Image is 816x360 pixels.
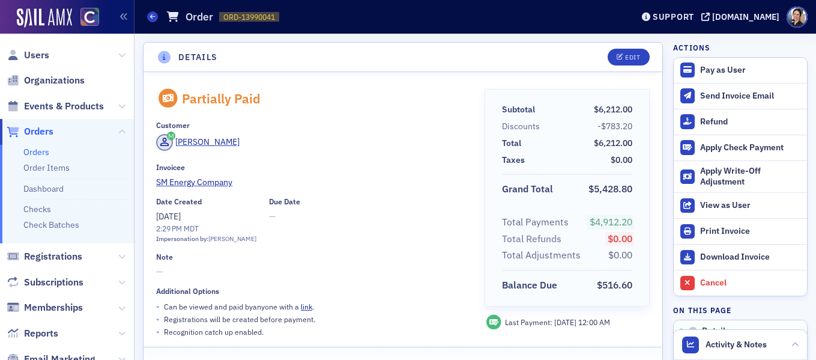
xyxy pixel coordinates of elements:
[156,326,160,338] span: •
[156,234,208,243] span: Impersonation by:
[787,7,808,28] span: Profile
[175,136,240,148] div: [PERSON_NAME]
[505,317,610,328] div: Last Payment:
[502,120,540,133] div: Discounts
[674,109,807,135] button: Refund
[700,252,801,263] div: Download Invoice
[674,192,807,218] button: View as User
[223,12,275,22] span: ORD-13990041
[554,317,578,327] span: [DATE]
[164,314,315,325] p: Registrations will be created before payment.
[24,276,83,289] span: Subscriptions
[208,234,256,244] div: [PERSON_NAME]
[673,305,808,316] h4: On this page
[712,11,779,22] div: [DOMAIN_NAME]
[608,49,649,66] button: Edit
[611,154,632,165] span: $0.00
[156,266,468,278] span: —
[702,326,730,337] span: Details
[700,278,801,288] div: Cancel
[156,211,181,222] span: [DATE]
[608,249,632,261] span: $0.00
[502,232,561,246] div: Total Refunds
[156,197,202,206] div: Date Created
[24,74,85,87] span: Organizations
[24,301,83,314] span: Memberships
[594,138,632,148] span: $6,212.00
[701,13,784,21] button: [DOMAIN_NAME]
[7,250,82,263] a: Registrations
[7,276,83,289] a: Subscriptions
[625,54,640,61] div: Edit
[674,135,807,160] button: Apply Check Payment
[156,134,240,151] a: [PERSON_NAME]
[673,42,710,53] h4: Actions
[706,338,767,351] span: Activity & Notes
[182,91,261,106] div: Partially Paid
[653,11,694,22] div: Support
[7,100,104,113] a: Events & Products
[674,160,807,193] button: Apply Write-Off Adjustment
[502,248,585,263] span: Total Adjustments
[502,215,573,230] span: Total Payments
[7,49,49,62] a: Users
[608,233,632,245] span: $0.00
[502,248,581,263] div: Total Adjustments
[186,10,213,24] h1: Order
[502,103,535,116] div: Subtotal
[156,176,468,189] a: SM Energy Company
[23,219,79,230] a: Check Batches
[269,210,300,223] span: —
[590,216,632,228] span: $4,912.20
[502,154,525,166] div: Taxes
[674,58,807,83] button: Pay as User
[156,313,160,326] span: •
[24,49,49,62] span: Users
[502,232,566,246] span: Total Refunds
[502,215,569,230] div: Total Payments
[700,91,801,102] div: Send Invoice Email
[156,287,219,296] div: Additional Options
[7,74,85,87] a: Organizations
[24,125,53,138] span: Orders
[23,183,64,194] a: Dashboard
[23,162,70,173] a: Order Items
[502,182,553,197] div: Grand Total
[578,317,610,327] span: 12:00 AM
[502,182,557,197] span: Grand Total
[156,301,160,313] span: •
[7,125,53,138] a: Orders
[700,166,801,187] div: Apply Write-Off Adjustment
[700,65,801,76] div: Pay as User
[502,278,561,293] span: Balance Due
[502,278,557,293] div: Balance Due
[502,103,539,116] span: Subtotal
[700,200,801,211] div: View as User
[502,120,544,133] span: Discounts
[269,197,300,206] div: Due Date
[156,163,185,172] div: Invoicee
[178,51,218,64] h4: Details
[24,250,82,263] span: Registrations
[700,117,801,127] div: Refund
[182,224,199,233] span: MDT
[24,327,58,340] span: Reports
[156,252,173,261] div: Note
[7,301,83,314] a: Memberships
[674,83,807,109] button: Send Invoice Email
[674,218,807,244] a: Print Invoice
[502,137,525,150] span: Total
[156,121,190,130] div: Customer
[17,8,72,28] img: SailAMX
[164,326,264,337] p: Recognition catch up enabled.
[502,154,529,166] span: Taxes
[502,137,521,150] div: Total
[594,104,632,115] span: $6,212.00
[674,244,807,270] a: Download Invoice
[164,301,314,312] p: Can be viewed and paid by anyone with a .
[700,142,801,153] div: Apply Check Payment
[588,183,632,195] span: $5,428.80
[80,8,99,26] img: SailAMX
[156,176,265,189] span: SM Energy Company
